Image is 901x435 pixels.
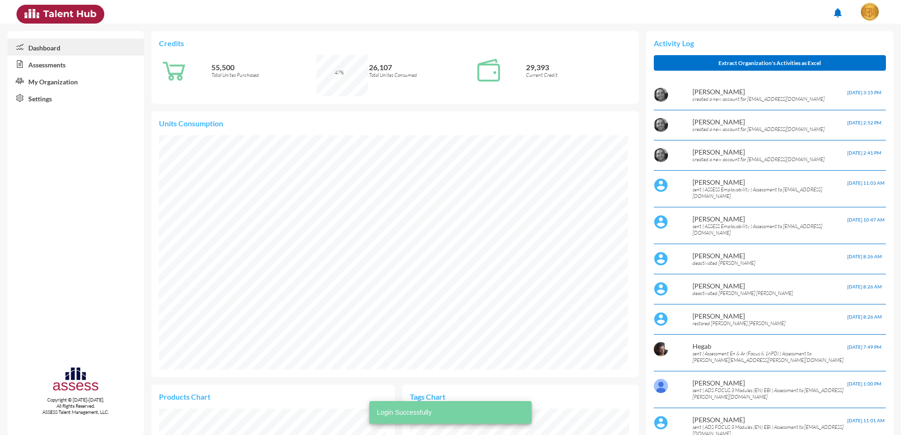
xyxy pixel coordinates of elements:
[654,88,668,102] img: AOh14GigaHH8sHFAKTalDol_Rto9g2wtRCd5DeEZ-VfX2Q
[692,260,847,266] p: deactivated [PERSON_NAME]
[211,72,316,78] p: Total Unites Purchased
[692,282,847,290] p: [PERSON_NAME]
[369,72,474,78] p: Total Unites Consumed
[692,215,847,223] p: [PERSON_NAME]
[692,252,847,260] p: [PERSON_NAME]
[654,39,886,48] p: Activity Log
[159,392,273,401] p: Products Chart
[8,56,144,73] a: Assessments
[692,126,847,132] p: created a new account for [EMAIL_ADDRESS][DOMAIN_NAME]
[692,148,847,156] p: [PERSON_NAME]
[847,254,882,259] span: [DATE] 8:26 AM
[654,178,668,192] img: default%20profile%20image.svg
[692,379,847,387] p: [PERSON_NAME]
[692,186,847,199] p: sent ( ASSESS Employability ) Assessment to [EMAIL_ADDRESS][DOMAIN_NAME]
[654,416,668,430] img: default%20profile%20image.svg
[692,118,847,126] p: [PERSON_NAME]
[377,408,432,417] span: Login Successfully
[526,72,631,78] p: Current Credit
[654,282,668,296] img: default%20profile%20image.svg
[692,342,847,350] p: Hegab
[692,96,847,102] p: created a new account for [EMAIL_ADDRESS][DOMAIN_NAME]
[692,320,847,327] p: restored [PERSON_NAME] [PERSON_NAME]
[654,312,668,326] img: default%20profile%20image.svg
[654,148,668,162] img: AOh14GigaHH8sHFAKTalDol_Rto9g2wtRCd5DeEZ-VfX2Q
[692,88,847,96] p: [PERSON_NAME]
[847,344,881,350] span: [DATE] 7:49 PM
[8,39,144,56] a: Dashboard
[847,217,884,222] span: [DATE] 10:47 AM
[847,90,881,95] span: [DATE] 3:15 PM
[654,118,668,132] img: AOh14GigaHH8sHFAKTalDol_Rto9g2wtRCd5DeEZ-VfX2Q
[692,387,847,400] p: sent ( ADS FOCUS 3 Modules (EN) EBI ) Assessment to [EMAIL_ADDRESS][PERSON_NAME][DOMAIN_NAME]
[832,7,843,18] mat-icon: notifications
[211,63,316,72] p: 55,500
[847,180,884,186] span: [DATE] 11:03 AM
[847,284,882,289] span: [DATE] 8:26 AM
[692,178,847,186] p: [PERSON_NAME]
[369,63,474,72] p: 26,107
[692,290,847,296] p: deactivated [PERSON_NAME] [PERSON_NAME]
[847,150,881,156] span: [DATE] 2:41 PM
[654,379,668,393] img: AOh14Gi7Q8_hJbo2YyL7eUnkQLRj8lxRJ-fU1Xxtrk36_PcKP4D1QTr221S62ikFbGVP1yUype625yguIPWvpbRG-eErVBB5k...
[654,55,886,71] button: Extract Organization's Activities as Excel
[159,119,631,128] p: Units Consumption
[692,156,847,163] p: created a new account for [EMAIL_ADDRESS][DOMAIN_NAME]
[847,381,881,386] span: [DATE] 1:00 PM
[847,120,881,125] span: [DATE] 2:52 PM
[847,314,882,320] span: [DATE] 8:26 AM
[654,342,668,359] img: 68386ba0-395a-11eb-a8f6-11cf858b2db6_%D9%A2%D9%A0%D9%A1%D9%A6%D9%A0%D9%A3%D9%A2%D9%A2_%D9%A0%D9%A...
[8,73,144,90] a: My Organization
[334,69,344,76] span: 47%
[526,63,631,72] p: 29,393
[692,416,847,424] p: [PERSON_NAME]
[654,215,668,229] img: default%20profile%20image.svg
[159,39,631,48] p: Credits
[692,312,847,320] p: [PERSON_NAME]
[52,366,100,395] img: assesscompany-logo.png
[692,223,847,236] p: sent ( ASSESS Employability ) Assessment to [EMAIL_ADDRESS][DOMAIN_NAME]
[8,397,144,415] p: Copyright © [DATE]-[DATE]. All Rights Reserved. ASSESS Talent Management, LLC.
[8,90,144,107] a: Settings
[847,418,884,423] span: [DATE] 11:01 AM
[654,252,668,266] img: default%20profile%20image.svg
[692,350,847,363] p: sent ( Assessment En & Ar (Focus & 16PD) ) Assessment to [PERSON_NAME][EMAIL_ADDRESS][PERSON_NAME...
